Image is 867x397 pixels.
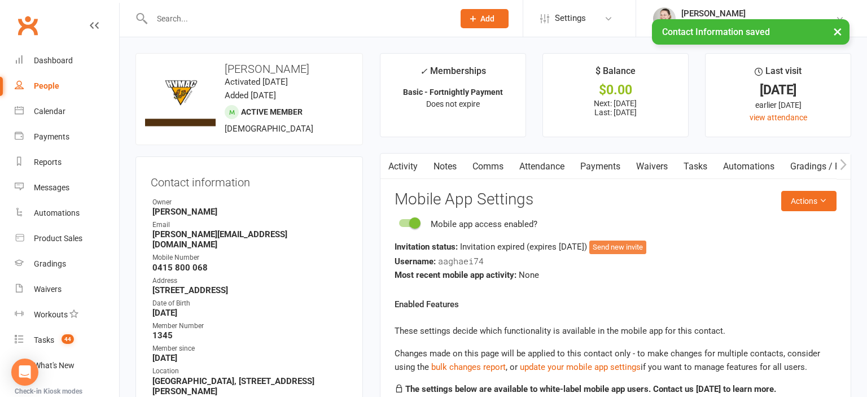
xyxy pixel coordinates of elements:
strong: The settings below are available to white-label mobile app users. Contact us [DATE] to learn more. [405,384,776,394]
div: earlier [DATE] [716,99,840,111]
a: Notes [426,154,465,180]
span: , or [431,362,520,372]
div: Open Intercom Messenger [11,359,38,386]
a: update your mobile app settings [520,362,641,372]
label: Enabled Features [395,298,459,311]
div: Dashboard [34,56,73,65]
a: Comms [465,154,511,180]
a: Automations [715,154,782,180]
div: Member since [152,343,348,354]
button: Actions [781,191,837,211]
span: (expires [DATE] ) [527,242,589,252]
div: Workouts [34,310,68,319]
h3: [PERSON_NAME] [145,63,353,75]
img: thumb_image1759380684.png [653,7,676,30]
div: Changes made on this page will be applied to this contact only - to make changes for multiple con... [395,347,837,374]
a: Payments [572,154,628,180]
img: image1758520996.png [145,63,216,133]
a: Tasks 44 [15,328,119,353]
div: Owner [152,197,348,208]
strong: 0415 800 068 [152,263,348,273]
a: bulk changes report [431,362,506,372]
div: Contact Information saved [652,19,850,45]
strong: Basic - Fortnightly Payment [403,88,503,97]
strong: [PERSON_NAME] [152,207,348,217]
a: Clubworx [14,11,42,40]
strong: 1345 [152,330,348,341]
strong: Username: [395,256,436,267]
time: Added [DATE] [225,90,276,101]
div: Memberships [420,64,486,85]
span: Active member [241,107,303,116]
div: Member Number [152,321,348,331]
div: Payments [34,132,69,141]
div: [DATE] [716,84,840,96]
a: Messages [15,175,119,200]
span: Settings [555,6,586,31]
strong: [DATE] [152,308,348,318]
a: Dashboard [15,48,119,73]
strong: [STREET_ADDRESS] [152,285,348,295]
span: None [519,270,539,280]
div: Messages [34,183,69,192]
div: Mobile Number [152,252,348,263]
div: Mobile app access enabled? [431,217,537,231]
div: Automations [34,208,80,217]
span: aaghaei74 [438,255,484,267]
button: Add [461,9,509,28]
div: Location [152,366,348,377]
div: Date of Birth [152,298,348,309]
div: [GEOGRAPHIC_DATA] [GEOGRAPHIC_DATA] [681,19,835,29]
p: Next: [DATE] Last: [DATE] [553,99,678,117]
a: Workouts [15,302,119,328]
p: These settings decide which functionality is available in the mobile app for this contact. [395,324,837,338]
div: Invitation expired [395,240,837,254]
a: Tasks [676,154,715,180]
div: People [34,81,59,90]
span: 44 [62,334,74,344]
strong: [PERSON_NAME][EMAIL_ADDRESS][DOMAIN_NAME] [152,229,348,250]
h3: Contact information [151,172,348,189]
a: Calendar [15,99,119,124]
strong: [DATE] [152,353,348,363]
button: × [827,19,848,43]
a: Reports [15,150,119,175]
div: Address [152,276,348,286]
a: Payments [15,124,119,150]
a: Automations [15,200,119,226]
a: view attendance [750,113,807,122]
div: Calendar [34,107,65,116]
div: $0.00 [553,84,678,96]
span: [DEMOGRAPHIC_DATA] [225,124,313,134]
a: Gradings [15,251,119,277]
span: Does not expire [426,99,480,108]
a: Product Sales [15,226,119,251]
a: Waivers [628,154,676,180]
div: Tasks [34,335,54,344]
a: Attendance [511,154,572,180]
a: People [15,73,119,99]
div: Gradings [34,259,66,268]
strong: Invitation status: [395,242,458,252]
div: What's New [34,361,75,370]
div: Last visit [755,64,802,84]
div: Waivers [34,285,62,294]
strong: Most recent mobile app activity: [395,270,516,280]
h3: Mobile App Settings [395,191,837,208]
div: Product Sales [34,234,82,243]
span: Add [480,14,494,23]
time: Activated [DATE] [225,77,288,87]
a: Waivers [15,277,119,302]
div: $ Balance [595,64,636,84]
button: Send new invite [589,241,646,254]
a: Activity [380,154,426,180]
div: Email [152,220,348,230]
i: ✓ [420,66,427,77]
input: Search... [148,11,446,27]
div: [PERSON_NAME] [681,8,835,19]
div: Reports [34,158,62,167]
a: What's New [15,353,119,378]
strong: [GEOGRAPHIC_DATA], [STREET_ADDRESS][PERSON_NAME] [152,376,348,396]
